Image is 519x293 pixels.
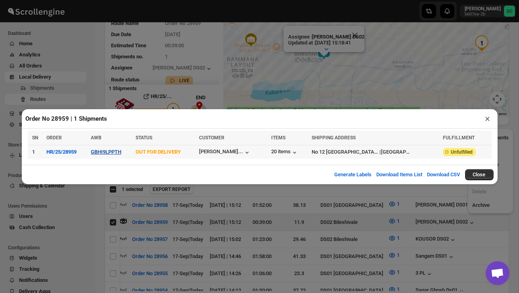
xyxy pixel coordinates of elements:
span: ITEMS [271,135,285,141]
span: FULFILLMENT [443,135,475,141]
div: [GEOGRAPHIC_DATA] [381,148,410,156]
span: CUSTOMER [199,135,224,141]
div: Open chat [486,261,509,285]
span: OUT FOR DELIVERY [136,149,181,155]
td: 1 [28,145,44,159]
span: SN [33,135,38,141]
button: Generate Labels [330,167,377,183]
div: | [312,148,438,156]
span: ORDER [46,135,62,141]
button: Close [465,169,494,180]
span: AWB [91,135,102,141]
span: SHIPPING ADDRESS [312,135,356,141]
button: HR/25/28959 [46,149,77,155]
span: STATUS [136,135,152,141]
span: Unfulfilled [451,149,473,155]
div: [PERSON_NAME]... [199,148,243,154]
div: No 12 [GEOGRAPHIC_DATA] [GEOGRAPHIC_DATA] layout [312,148,379,156]
h2: Order No 28959 | 1 Shipments [26,115,107,123]
button: GBHI9LPPTH [91,149,121,155]
button: Download CSV [423,167,465,183]
button: [PERSON_NAME]... [199,148,251,156]
button: Download Items List [372,167,427,183]
button: 20 items [271,148,299,156]
button: × [482,113,494,124]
